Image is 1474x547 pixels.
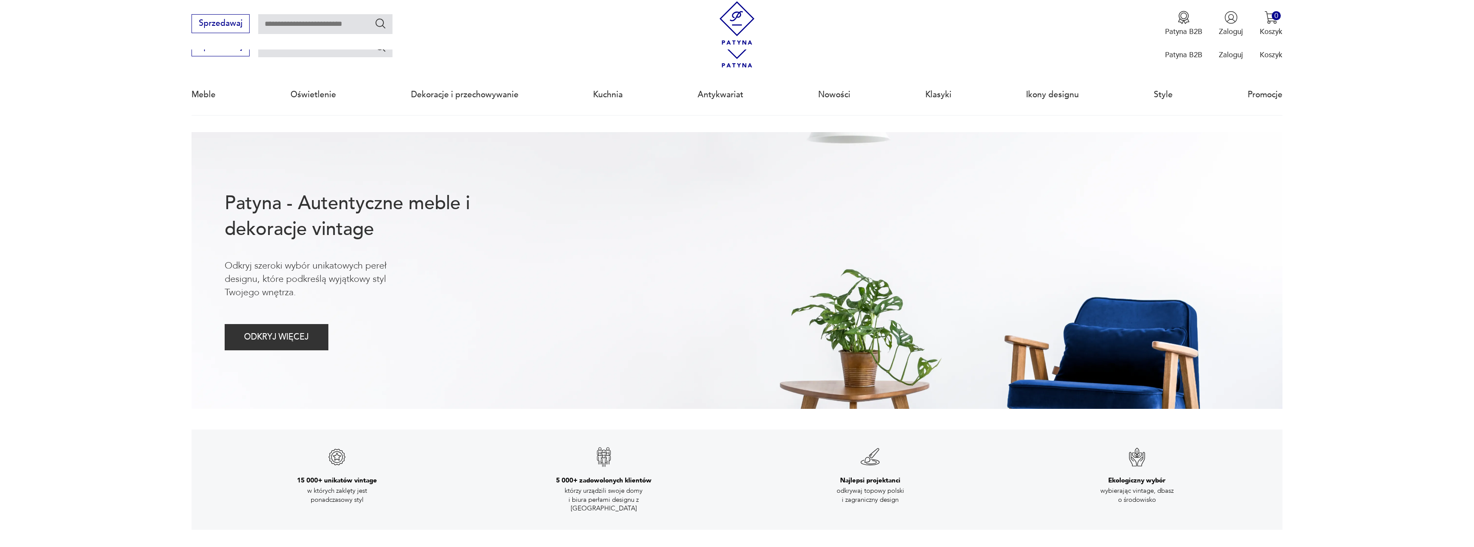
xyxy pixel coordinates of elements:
h3: 5 000+ zadowolonych klientów [556,476,652,485]
img: Znak gwarancji jakości [593,447,614,467]
h3: Ekologiczny wybór [1108,476,1165,485]
img: Ikonka użytkownika [1224,11,1238,24]
p: Zaloguj [1219,50,1243,60]
p: Patyna B2B [1165,50,1202,60]
p: w których zaklęty jest ponadczasowy styl [290,486,384,504]
button: 0Koszyk [1260,11,1282,37]
a: Kuchnia [593,75,623,114]
button: Szukaj [374,40,387,53]
h3: Najlepsi projektanci [840,476,900,485]
a: Klasyki [925,75,952,114]
a: Sprzedawaj [192,44,250,51]
h1: Patyna - Autentyczne meble i dekoracje vintage [225,191,504,242]
a: Ikona medaluPatyna B2B [1165,11,1202,37]
img: Znak gwarancji jakości [327,447,347,467]
p: Patyna B2B [1165,27,1202,37]
a: Sprzedawaj [192,21,250,28]
a: Oświetlenie [290,75,336,114]
button: Zaloguj [1219,11,1243,37]
a: Meble [192,75,216,114]
p: odkrywaj topowy polski i zagraniczny design [823,486,918,504]
img: Ikona medalu [1177,11,1190,24]
button: Szukaj [374,17,387,30]
div: 0 [1272,11,1281,20]
button: Patyna B2B [1165,11,1202,37]
img: Patyna - sklep z meblami i dekoracjami vintage [715,1,759,45]
a: Style [1154,75,1173,114]
a: Promocje [1248,75,1282,114]
a: Ikony designu [1026,75,1079,114]
p: Odkryj szeroki wybór unikatowych pereł designu, które podkreślą wyjątkowy styl Twojego wnętrza. [225,259,421,300]
a: Nowości [818,75,850,114]
button: ODKRYJ WIĘCEJ [225,324,328,350]
a: ODKRYJ WIĘCEJ [225,334,328,341]
p: Zaloguj [1219,27,1243,37]
img: Znak gwarancji jakości [1127,447,1147,467]
p: Koszyk [1260,50,1282,60]
img: Znak gwarancji jakości [860,447,881,467]
p: wybierając vintage, dbasz o środowisko [1090,486,1184,504]
button: Sprzedawaj [192,14,250,33]
a: Dekoracje i przechowywanie [411,75,519,114]
p: Koszyk [1260,27,1282,37]
a: Antykwariat [698,75,743,114]
img: Ikona koszyka [1264,11,1278,24]
h3: 15 000+ unikatów vintage [297,476,377,485]
p: którzy urządzili swoje domy i biura perłami designu z [GEOGRAPHIC_DATA] [556,486,651,513]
